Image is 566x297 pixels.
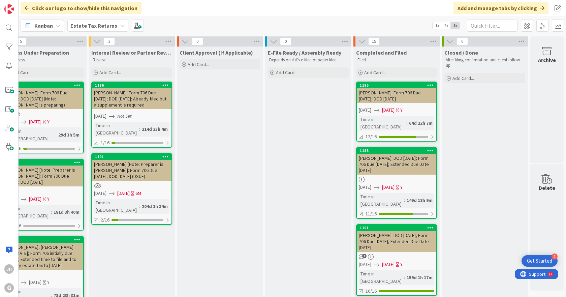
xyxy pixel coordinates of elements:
span: E-File Ready / Assembly Ready [268,49,341,56]
span: [DATE] [29,279,41,286]
div: Click our logo to show/hide this navigation [21,2,141,14]
input: Quick Filter... [467,20,517,32]
div: 1184[PERSON_NAME], [PERSON_NAME]: DOD [DATE]; Form 706 initially due [DATE]; Extended time to fil... [4,237,83,270]
span: 2x [442,22,451,29]
div: Y [47,118,50,125]
div: 1344 [7,83,83,88]
div: Delete [539,184,555,192]
div: Time in [GEOGRAPHIC_DATA] [94,122,139,137]
span: Returns Under Preparation [3,49,69,56]
span: 1x [433,22,442,29]
div: 6M [135,190,141,197]
div: Open Get Started checklist, remaining modules: 1 [522,255,558,267]
div: 149d 18h 9m [405,197,434,204]
div: [PERSON_NAME]: Form 706 Due [DATE]; DOD [DATE] [357,88,436,103]
img: Visit kanbanzone.com [4,4,14,14]
div: Time in [GEOGRAPHIC_DATA] [94,199,139,214]
span: Add Card... [364,69,386,76]
div: 29d 3h 5m [57,131,81,139]
p: In Progress [4,57,83,63]
span: : [56,131,57,139]
div: [PERSON_NAME]: Form 706 Due [DATE]; DOD [DATE]: Already filed but a supplement is required [92,88,171,109]
div: Add and manage tabs by clicking [453,2,548,14]
a: 1205[PERSON_NAME] [Note: Preparer is [PERSON_NAME]]: Form 706 Due [DATE]; DOD [DATE][DATE]YTime i... [3,159,84,231]
span: 0 [457,37,468,46]
span: [DATE] [382,184,395,191]
div: 1185 [360,148,436,153]
span: [DATE] [117,190,130,197]
div: 9+ [34,3,37,8]
span: : [406,119,407,127]
p: Depends on if it's e-filed or paper filed [269,57,347,63]
span: 12/16 [366,133,377,140]
div: Time in [GEOGRAPHIC_DATA] [359,193,404,208]
span: 5 [15,37,27,46]
div: 1195[PERSON_NAME]: Form 706 Due [DATE]; DOD [DATE] [357,82,436,103]
span: Add Card... [452,75,474,81]
span: : [139,203,140,210]
div: [PERSON_NAME], [PERSON_NAME]: DOD [DATE]; Form 706 initially due [DATE]; Extended time to file an... [4,243,83,270]
div: 1184 [4,237,83,243]
div: Y [47,196,50,203]
div: 214d 23h 4m [140,125,169,133]
div: 1191[PERSON_NAME] [Note: Preparer is [PERSON_NAME]]: Form 706 Due [DATE]; DOD [DATE] (DSUE) [92,154,171,181]
b: Estate Tax Returns [70,22,117,29]
div: Time in [GEOGRAPHIC_DATA] [359,116,406,130]
div: 204d 1h 34m [140,203,169,210]
div: 1185[PERSON_NAME]: DOD [DATE]; Form 706 Due [DATE]; Extended Due Date [DATE] [357,148,436,175]
a: 1185[PERSON_NAME]: DOD [DATE]; Form 706 Due [DATE]; Extended Due Date [DATE][DATE][DATE]YTime in ... [356,147,437,219]
span: [DATE] [359,107,371,114]
span: Support [14,1,31,9]
span: 0 [192,37,203,46]
div: [PERSON_NAME]: DOD [DATE]; Form 706 Due [DATE]; Extended Due Date [DATE] [357,231,436,252]
div: 1344[PERSON_NAME]: Form 706 Due [DATE]; DOD [DATE] (Note: [PERSON_NAME] is preparing) [4,82,83,109]
span: [DATE] [29,118,41,125]
div: 1185 [357,148,436,154]
div: [PERSON_NAME]: DOD [DATE]; Form 706 Due [DATE]; Extended Due Date [DATE] [357,154,436,175]
span: [DATE] [359,261,371,268]
div: 1201[PERSON_NAME]: DOD [DATE]; Form 706 Due [DATE]; Extended Due Date [DATE] [357,225,436,252]
p: Review [93,57,171,63]
div: 1191 [92,154,171,160]
div: Y [47,279,50,286]
span: Add Card... [11,69,33,76]
div: 1186 [95,83,171,88]
span: 1 [362,254,367,258]
span: [DATE] [382,107,395,114]
a: 1186[PERSON_NAME]: Form 706 Due [DATE]; DOD [DATE]: Already filed but a supplement is required[DA... [91,82,172,148]
span: Client Approval (If Applicable) [180,49,253,56]
span: 1/16 [101,139,109,146]
span: [DATE] [94,113,106,120]
span: 15 [368,37,380,46]
div: 1 [552,254,558,260]
div: Time in [GEOGRAPHIC_DATA] [6,205,51,219]
div: 1186[PERSON_NAME]: Form 706 Due [DATE]; DOD [DATE]: Already filed but a supplement is required [92,82,171,109]
div: 1195 [360,83,436,88]
a: 1201[PERSON_NAME]: DOD [DATE]; Form 706 Due [DATE]; Extended Due Date [DATE][DATE][DATE]YTime in ... [356,224,437,296]
span: 3x [451,22,460,29]
div: JH [4,264,14,274]
div: 1201 [357,225,436,231]
div: 1205 [7,160,83,165]
span: Completed and Filed [356,49,407,56]
div: Y [400,184,403,191]
div: 1205 [4,159,83,166]
span: : [51,208,52,216]
p: After filing confirmation and client follow-up [446,57,524,68]
a: 1344[PERSON_NAME]: Form 706 Due [DATE]; DOD [DATE] (Note: [PERSON_NAME] is preparing)[DATE]YTime ... [3,82,84,153]
span: 2 [103,37,115,46]
span: Internal Review or Partner Review [91,49,172,56]
div: Y [400,261,403,268]
div: Get Started [527,258,552,264]
div: 1184 [7,237,83,242]
div: 159d 1h 17m [405,274,434,281]
div: Archive [538,56,556,64]
span: : [139,125,140,133]
div: 1186 [92,82,171,88]
div: [PERSON_NAME] [Note: Preparer is [PERSON_NAME]]: Form 706 Due [DATE]; DOD [DATE] [4,166,83,186]
span: : [404,274,405,281]
div: Time in [GEOGRAPHIC_DATA] [359,270,404,285]
a: 1191[PERSON_NAME] [Note: Preparer is [PERSON_NAME]]: Form 706 Due [DATE]; DOD [DATE] (DSUE)[DATE]... [91,153,172,225]
span: [DATE] [359,184,371,191]
span: [DATE] [29,196,41,203]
